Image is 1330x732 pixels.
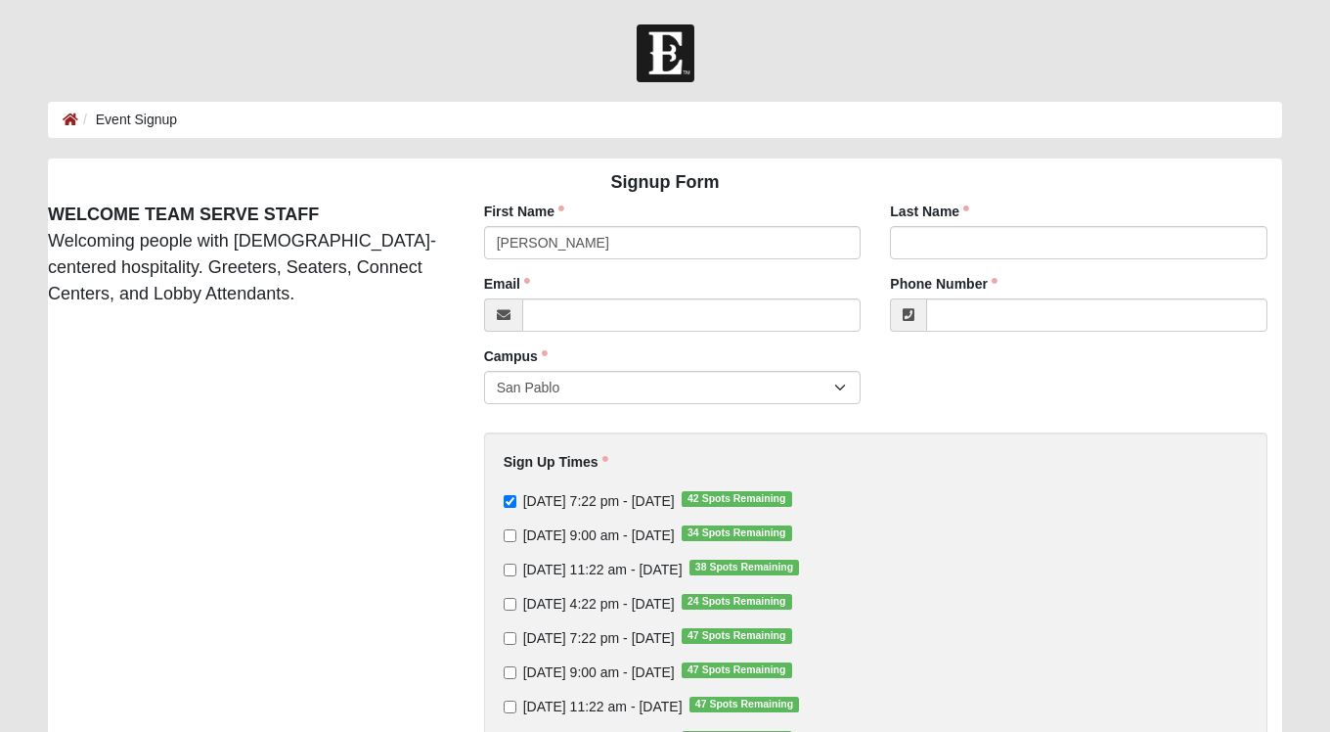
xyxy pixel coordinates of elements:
[689,560,800,575] span: 38 Spots Remaining
[637,24,694,82] img: Church of Eleven22 Logo
[48,205,319,224] strong: WELCOME TEAM SERVE STAFF
[689,697,800,712] span: 47 Spots Remaining
[890,202,969,221] label: Last Name
[523,562,683,577] span: [DATE] 11:22 am - [DATE]
[682,526,792,541] span: 34 Spots Remaining
[504,632,516,645] input: [DATE] 7:22 pm - [DATE]47 Spots Remaining
[523,699,683,714] span: [DATE] 11:22 am - [DATE]
[523,596,675,612] span: [DATE] 4:22 pm - [DATE]
[523,664,675,680] span: [DATE] 9:00 am - [DATE]
[504,701,516,713] input: [DATE] 11:22 am - [DATE]47 Spots Remaining
[48,172,1282,194] h4: Signup Form
[504,598,516,611] input: [DATE] 4:22 pm - [DATE]24 Spots Remaining
[504,495,516,508] input: [DATE] 7:22 pm - [DATE]42 Spots Remaining
[504,452,608,472] label: Sign Up Times
[78,110,177,130] li: Event Signup
[682,491,792,507] span: 42 Spots Remaining
[504,666,516,679] input: [DATE] 9:00 am - [DATE]47 Spots Remaining
[682,594,792,610] span: 24 Spots Remaining
[484,202,564,221] label: First Name
[682,628,792,644] span: 47 Spots Remaining
[33,202,455,307] div: Welcoming people with [DEMOGRAPHIC_DATA]-centered hospitality. Greeters, Seaters, Connect Centers...
[484,274,530,294] label: Email
[484,346,548,366] label: Campus
[890,274,997,294] label: Phone Number
[523,630,675,646] span: [DATE] 7:22 pm - [DATE]
[504,529,516,542] input: [DATE] 9:00 am - [DATE]34 Spots Remaining
[523,527,675,543] span: [DATE] 9:00 am - [DATE]
[504,564,516,576] input: [DATE] 11:22 am - [DATE]38 Spots Remaining
[682,663,792,678] span: 47 Spots Remaining
[523,493,675,509] span: [DATE] 7:22 pm - [DATE]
